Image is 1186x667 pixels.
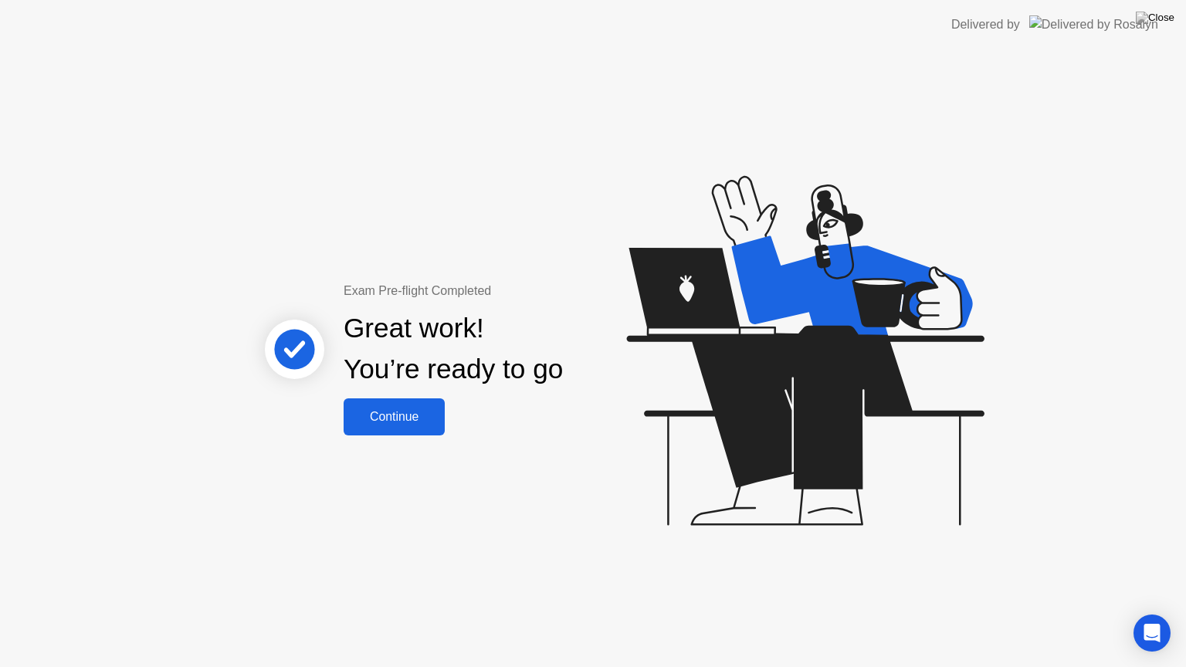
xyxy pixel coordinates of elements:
[1133,615,1171,652] div: Open Intercom Messenger
[348,410,440,424] div: Continue
[344,308,563,390] div: Great work! You’re ready to go
[1136,12,1174,24] img: Close
[951,15,1020,34] div: Delivered by
[344,282,662,300] div: Exam Pre-flight Completed
[1029,15,1158,33] img: Delivered by Rosalyn
[344,398,445,435] button: Continue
